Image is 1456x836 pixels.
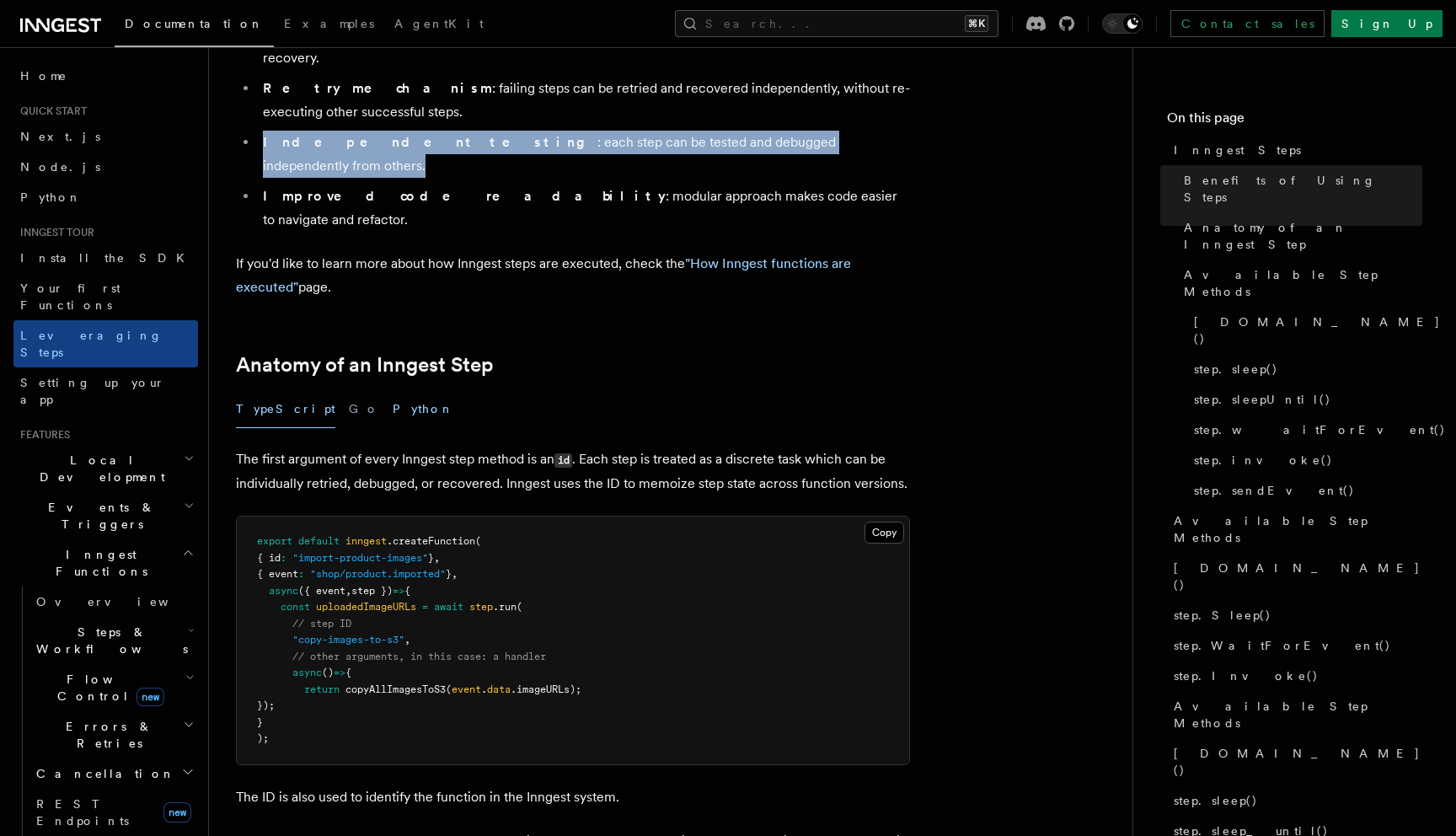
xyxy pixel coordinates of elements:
span: copyAllImagesToS3 [345,683,446,695]
span: "import-product-images" [292,552,428,564]
a: Inngest Steps [1167,135,1422,165]
li: : modular approach makes code easier to navigate and refactor. [258,185,910,232]
a: Python [13,182,198,212]
span: Leveraging Steps [20,329,163,359]
button: Go [349,390,379,428]
span: new [136,688,164,706]
span: "copy-images-to-s3" [292,634,404,646]
p: The ID is also used to identify the function in the Inngest system. [236,785,910,809]
a: step.Invoke() [1167,661,1422,691]
span: step.WaitForEvent() [1174,637,1391,654]
a: Anatomy of an Inngest Step [236,353,494,377]
span: step.Invoke() [1174,667,1319,684]
strong: Improved code readability [263,188,666,204]
span: step.waitForEvent() [1194,421,1446,438]
span: default [298,535,340,547]
span: Node.js [20,160,100,174]
span: step.sendEvent() [1194,482,1355,499]
a: Node.js [13,152,198,182]
span: .run [493,601,517,613]
strong: Independent testing [263,134,597,150]
a: [DOMAIN_NAME]() [1187,307,1422,354]
a: Install the SDK [13,243,198,273]
span: Inngest Functions [13,546,182,580]
kbd: ⌘K [965,15,988,32]
button: Search...⌘K [675,10,998,37]
a: step.waitForEvent() [1187,415,1422,445]
span: async [269,585,298,597]
span: async [292,667,322,678]
button: Copy [864,522,904,544]
button: Errors & Retries [29,711,198,758]
span: ( [475,535,481,547]
a: Your first Functions [13,273,198,320]
span: { [404,585,410,597]
span: Overview [36,595,210,608]
span: step }) [351,585,393,597]
a: Sign Up [1331,10,1443,37]
span: => [393,585,404,597]
span: step [469,601,493,613]
span: , [434,552,440,564]
span: Examples [284,17,374,30]
span: , [452,568,458,580]
span: Anatomy of an Inngest Step [1184,219,1422,253]
a: step.sleep() [1167,785,1422,816]
span: Available Step Methods [1184,266,1422,300]
span: REST Endpoints [36,797,129,828]
span: } [257,716,263,728]
span: } [428,552,434,564]
a: Anatomy of an Inngest Step [1177,212,1422,260]
a: Setting up your app [13,367,198,415]
span: Next.js [20,130,100,143]
span: const [281,601,310,613]
code: id [554,453,572,468]
span: { id [257,552,281,564]
span: [DOMAIN_NAME]() [1194,313,1441,347]
span: => [334,667,345,678]
span: [DOMAIN_NAME]() [1174,560,1422,593]
span: step.sleep() [1174,792,1258,809]
p: The first argument of every Inngest step method is an . Each step is treated as a discrete task w... [236,447,910,496]
a: Benefits of Using Steps [1177,165,1422,212]
span: step.sleepUntil() [1194,391,1331,408]
span: Quick start [13,104,87,118]
a: Overview [29,587,198,617]
span: .createFunction [387,535,475,547]
span: ); [257,732,269,744]
a: step.Sleep() [1167,600,1422,630]
span: Cancellation [29,765,175,782]
a: step.sendEvent() [1187,475,1422,506]
a: Home [13,61,198,91]
a: REST Endpointsnew [29,789,198,836]
span: // other arguments, in this case: a handler [292,651,546,662]
span: Benefits of Using Steps [1184,172,1422,206]
span: step.invoke() [1194,452,1333,469]
a: Next.js [13,121,198,152]
span: . [481,683,487,695]
li: : each step can be tested and debugged independently from others. [258,131,910,178]
a: [DOMAIN_NAME]() [1167,738,1422,785]
a: Contact sales [1170,10,1325,37]
span: .imageURLs); [511,683,581,695]
span: () [322,667,334,678]
a: step.sleep() [1187,354,1422,384]
span: } [446,568,452,580]
span: Available Step Methods [1174,512,1422,546]
a: Examples [274,5,384,46]
button: Steps & Workflows [29,617,198,664]
span: Install the SDK [20,251,195,265]
span: Documentation [125,17,264,30]
span: inngest [345,535,387,547]
button: Local Development [13,445,198,492]
a: Available Step Methods [1167,691,1422,738]
span: { [345,667,351,678]
span: // step ID [292,618,351,630]
span: ( [446,683,452,695]
span: Errors & Retries [29,718,183,752]
span: Local Development [13,452,184,485]
span: = [422,601,428,613]
h4: On this page [1167,108,1422,135]
span: [DOMAIN_NAME]() [1174,745,1422,779]
span: Setting up your app [20,376,165,406]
